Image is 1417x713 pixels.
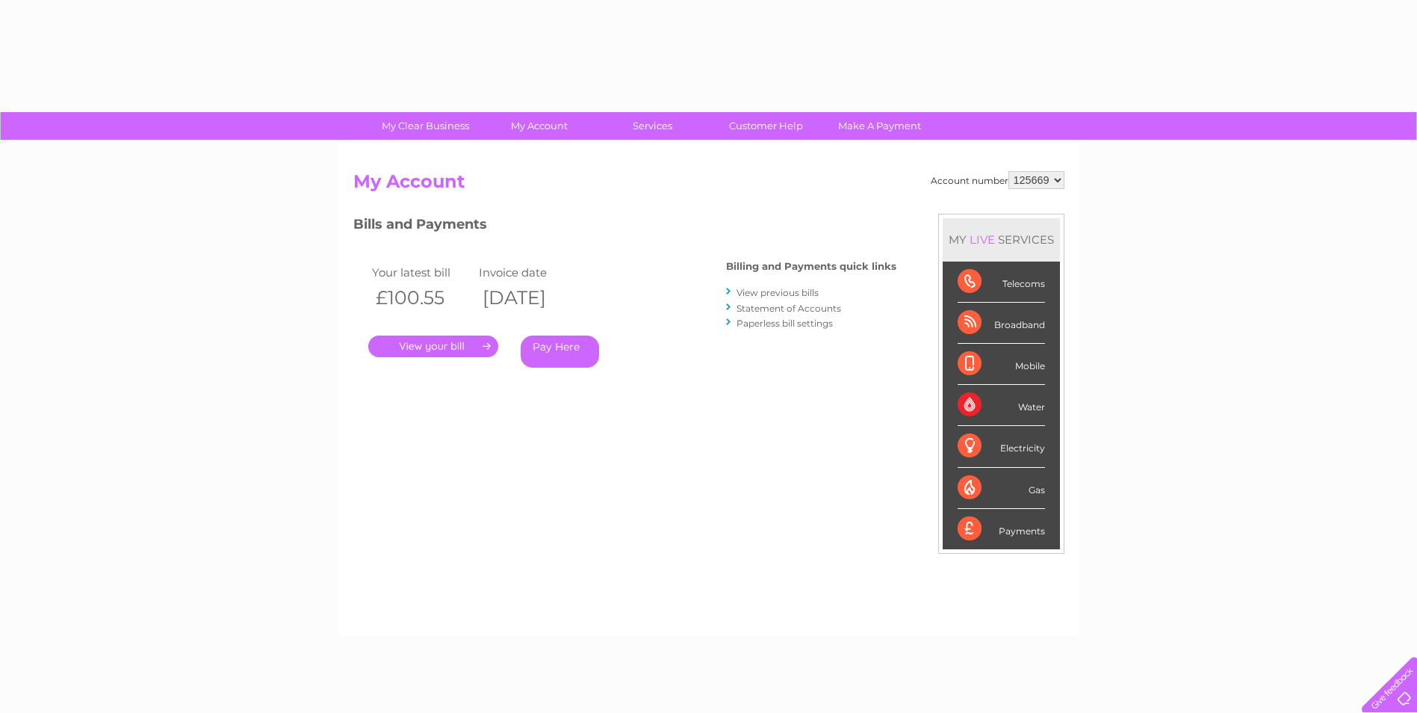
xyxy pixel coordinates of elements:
[958,303,1045,344] div: Broadband
[958,468,1045,509] div: Gas
[475,283,583,313] th: [DATE]
[364,112,487,140] a: My Clear Business
[818,112,941,140] a: Make A Payment
[368,336,498,357] a: .
[737,287,819,298] a: View previous bills
[943,218,1060,261] div: MY SERVICES
[368,283,476,313] th: £100.55
[958,426,1045,467] div: Electricity
[475,262,583,283] td: Invoice date
[737,318,833,329] a: Paperless bill settings
[726,261,896,272] h4: Billing and Payments quick links
[967,232,998,247] div: LIVE
[737,303,841,314] a: Statement of Accounts
[521,336,599,368] a: Pay Here
[353,171,1064,200] h2: My Account
[477,112,601,140] a: My Account
[958,262,1045,303] div: Telecoms
[368,262,476,283] td: Your latest bill
[958,344,1045,385] div: Mobile
[958,385,1045,426] div: Water
[704,112,828,140] a: Customer Help
[931,171,1064,189] div: Account number
[958,509,1045,549] div: Payments
[353,214,896,240] h3: Bills and Payments
[591,112,714,140] a: Services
